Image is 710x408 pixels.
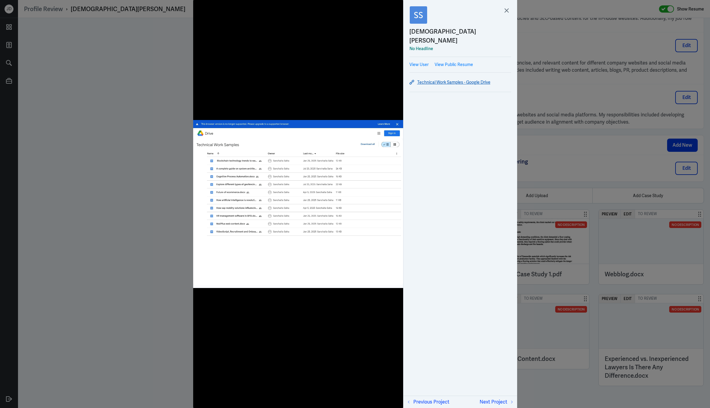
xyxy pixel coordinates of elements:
[409,27,511,45] a: [DEMOGRAPHIC_DATA][PERSON_NAME]
[406,398,449,406] button: Previous Project
[409,6,427,24] img: SANCHAITA SAHA
[409,79,511,86] a: Technical Work Samples - Google Drive
[435,61,473,68] a: View Public Resume
[409,61,429,68] a: View User
[409,45,511,52] div: No Headline
[480,398,515,406] button: Next Project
